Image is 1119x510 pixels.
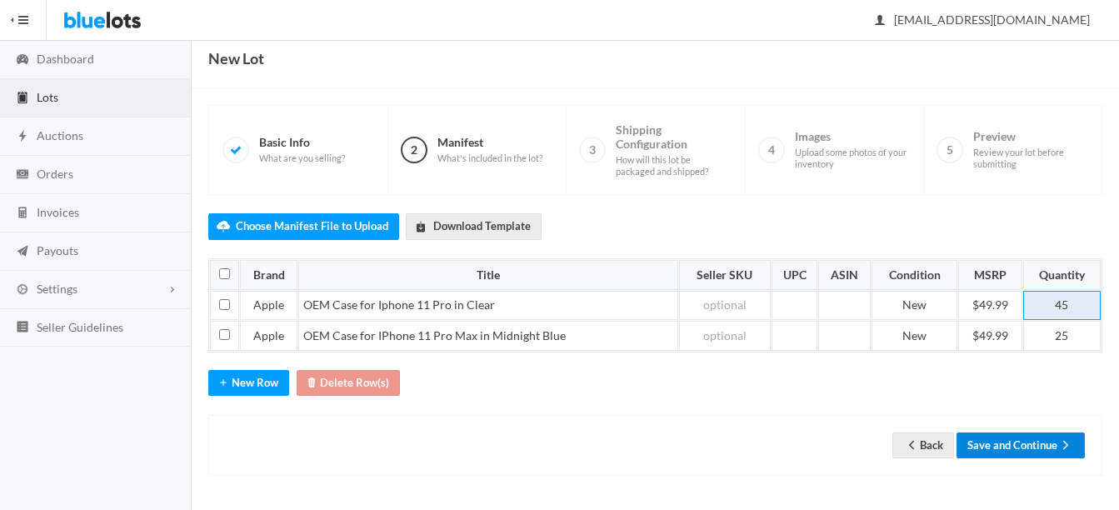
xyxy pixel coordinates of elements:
[14,244,31,260] ion-icon: paper plane
[957,432,1085,458] button: Save and Continuearrow forward
[958,321,1022,351] td: $49.99
[937,137,963,163] span: 5
[958,260,1022,290] th: MSRP
[872,321,957,351] td: New
[37,282,77,296] span: Settings
[876,12,1090,27] span: [EMAIL_ADDRESS][DOMAIN_NAME]
[208,46,264,71] h1: New Lot
[437,152,542,164] span: What's included in the lot?
[215,376,232,392] ion-icon: add
[298,260,677,290] th: Title
[37,52,94,66] span: Dashboard
[437,135,542,164] span: Manifest
[259,135,345,164] span: Basic Info
[903,438,920,454] ion-icon: arrow back
[297,370,400,396] button: trashDelete Row(s)
[401,137,427,163] span: 2
[579,137,606,163] span: 3
[795,147,910,169] span: Upload some photos of your inventory
[14,167,31,183] ion-icon: cash
[14,129,31,145] ion-icon: flash
[1023,260,1101,290] th: Quantity
[37,243,78,257] span: Payouts
[616,154,731,177] span: How will this lot be packaged and shipped?
[818,260,871,290] th: ASIN
[37,320,123,334] span: Seller Guidelines
[14,52,31,68] ion-icon: speedometer
[872,13,888,29] ion-icon: person
[795,129,910,169] span: Images
[37,167,73,181] span: Orders
[303,376,320,392] ion-icon: trash
[37,90,58,104] span: Lots
[298,321,677,351] td: OEM Case for IPhone 11 Pro Max in Midnight Blue
[892,432,954,458] a: arrow backBack
[259,152,345,164] span: What are you selling?
[406,213,542,239] a: downloadDownload Template
[1023,291,1101,321] td: 45
[14,206,31,222] ion-icon: calculator
[240,291,298,321] td: Apple
[240,321,298,351] td: Apple
[973,147,1088,169] span: Review your lot before submitting
[240,260,298,290] th: Brand
[215,220,232,236] ion-icon: cloud upload
[208,213,399,239] label: Choose Manifest File to Upload
[1057,438,1074,454] ion-icon: arrow forward
[37,205,79,219] span: Invoices
[758,137,785,163] span: 4
[412,220,429,236] ion-icon: download
[1023,321,1101,351] td: 25
[208,370,289,396] button: addNew Row
[14,91,31,107] ion-icon: clipboard
[298,291,677,321] td: OEM Case for Iphone 11 Pro in Clear
[14,282,31,298] ion-icon: cog
[14,320,31,336] ion-icon: list box
[772,260,818,290] th: UPC
[973,129,1088,169] span: Preview
[872,291,957,321] td: New
[958,291,1022,321] td: $49.99
[37,128,83,142] span: Auctions
[616,122,731,177] span: Shipping Configuration
[872,260,957,290] th: Condition
[679,260,771,290] th: Seller SKU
